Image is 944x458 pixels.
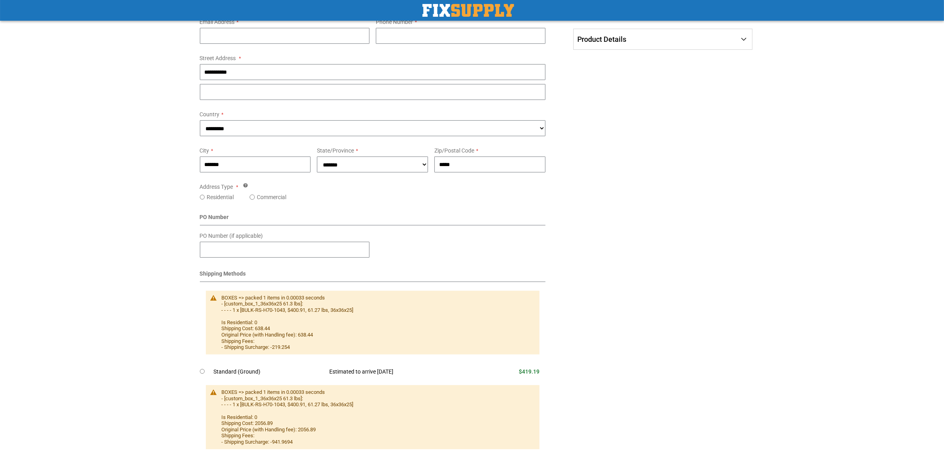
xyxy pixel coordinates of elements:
[200,19,235,25] span: Email Address
[207,193,234,201] label: Residential
[222,389,532,445] div: BOXES => packed 1 items in 0.00033 seconds - [custom_box_1_36x36x25 61.3 lbs]: - - - - 1 x [BULK-...
[577,35,626,43] span: Product Details
[422,4,514,17] a: store logo
[257,193,286,201] label: Commercial
[376,19,413,25] span: Phone Number
[200,55,236,61] span: Street Address
[434,147,474,154] span: Zip/Postal Code
[222,295,532,350] div: BOXES => packed 1 items in 0.00033 seconds - [custom_box_1_36x36x25 61.3 lbs]: - - - - 1 x [BULK-...
[200,270,546,282] div: Shipping Methods
[214,363,323,380] td: Standard (Ground)
[200,147,209,154] span: City
[200,233,263,239] span: PO Number (if applicable)
[422,4,514,17] img: Fix Industrial Supply
[200,184,233,190] span: Address Type
[519,368,539,375] span: $419.19
[200,213,546,225] div: PO Number
[200,111,220,117] span: Country
[323,363,473,380] td: Estimated to arrive [DATE]
[317,147,354,154] span: State/Province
